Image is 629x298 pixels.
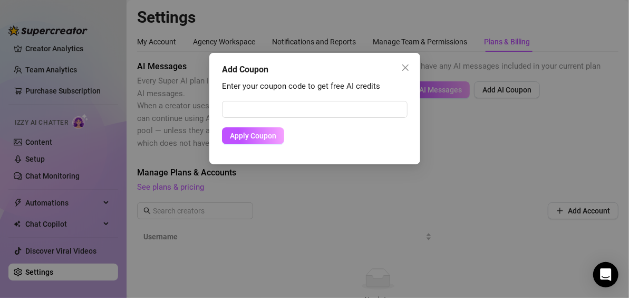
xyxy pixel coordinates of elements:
span: Close [397,63,414,72]
div: Add Coupon [222,63,408,76]
button: Close [397,59,414,76]
div: Open Intercom Messenger [593,262,618,287]
button: Apply Coupon [222,127,284,144]
div: Enter your coupon code to get free AI credits [222,80,408,93]
span: close [401,63,410,72]
span: Apply Coupon [230,132,276,140]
